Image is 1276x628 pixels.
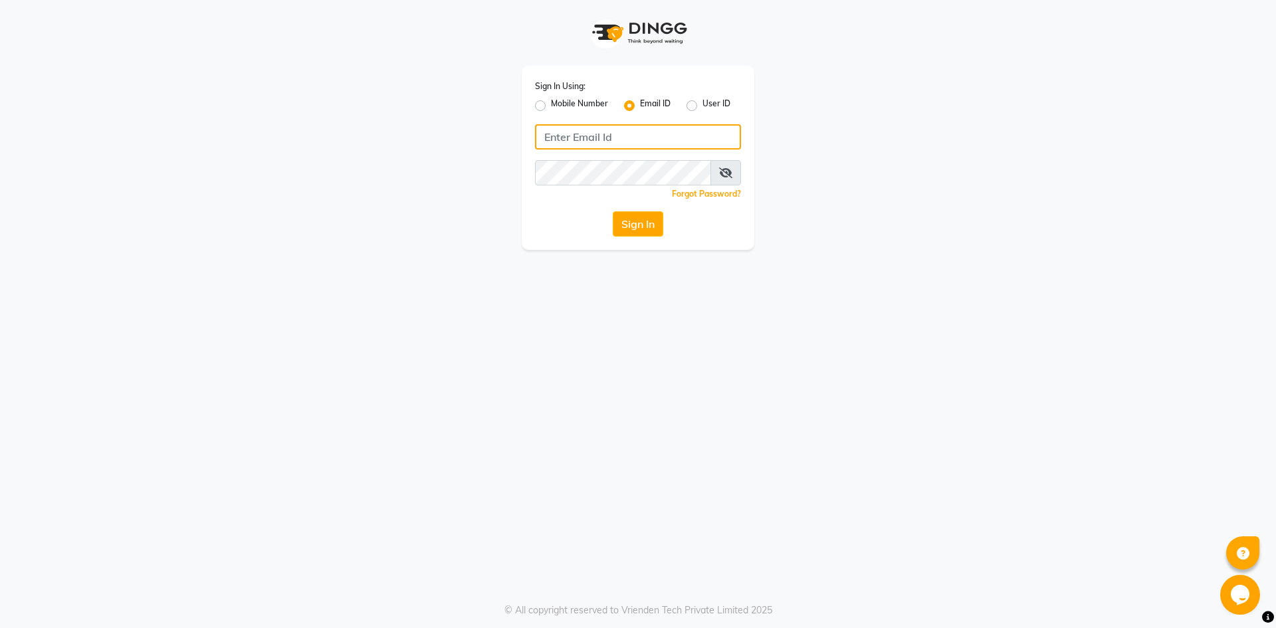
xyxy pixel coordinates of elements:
[535,124,741,150] input: Username
[535,160,711,185] input: Username
[585,13,691,52] img: logo1.svg
[1220,575,1263,615] iframe: chat widget
[613,211,663,237] button: Sign In
[551,98,608,114] label: Mobile Number
[672,189,741,199] a: Forgot Password?
[640,98,671,114] label: Email ID
[702,98,730,114] label: User ID
[535,80,585,92] label: Sign In Using:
